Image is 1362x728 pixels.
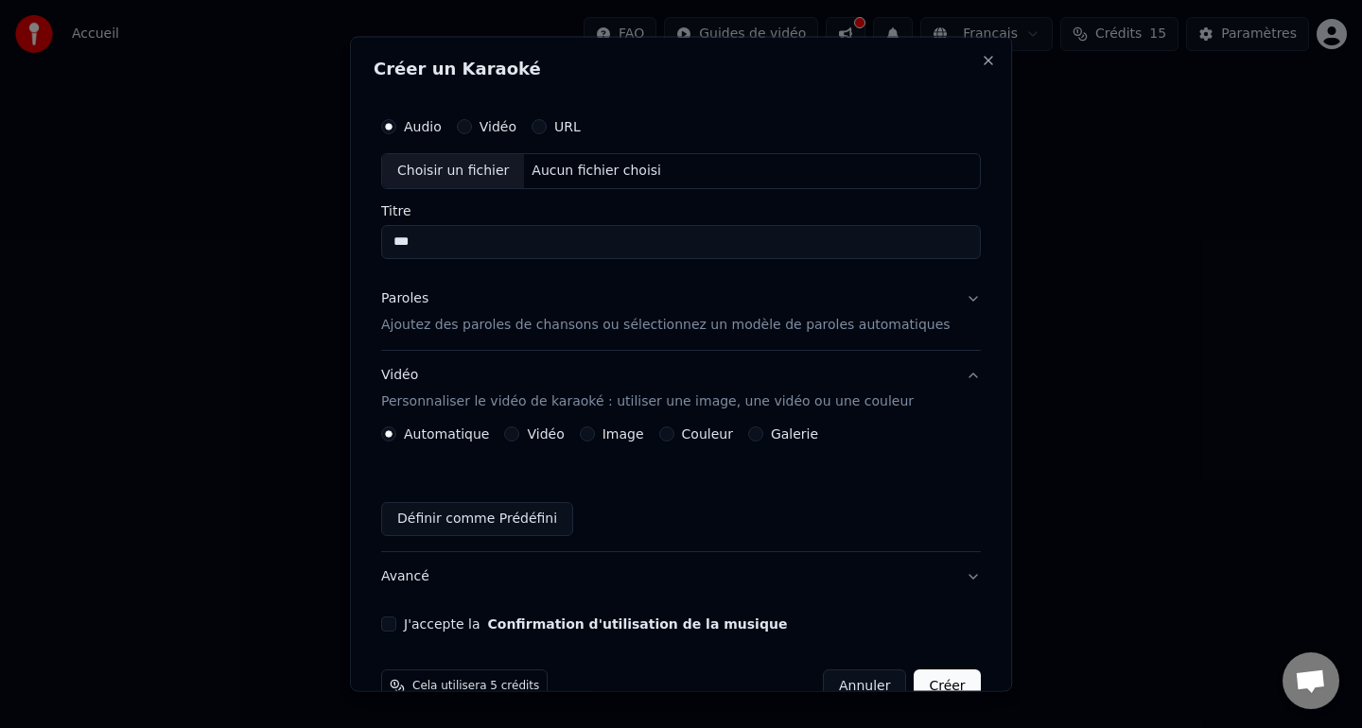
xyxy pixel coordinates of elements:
[488,616,788,630] button: J'accepte la
[381,273,981,349] button: ParolesAjoutez des paroles de chansons ou sélectionnez un modèle de paroles automatiques
[602,426,644,440] label: Image
[374,61,988,78] h2: Créer un Karaoké
[554,120,581,133] label: URL
[381,203,981,217] label: Titre
[823,668,906,702] button: Annuler
[381,425,981,550] div: VidéoPersonnaliser le vidéo de karaoké : utiliser une image, une vidéo ou une couleur
[382,154,524,188] div: Choisir un fichier
[381,288,428,307] div: Paroles
[381,391,914,410] p: Personnaliser le vidéo de karaoké : utiliser une image, une vidéo ou une couleur
[404,120,442,133] label: Audio
[381,501,573,535] button: Définir comme Prédéfini
[682,426,733,440] label: Couleur
[771,426,818,440] label: Galerie
[381,315,951,334] p: Ajoutez des paroles de chansons ou sélectionnez un modèle de paroles automatiques
[915,668,981,702] button: Créer
[381,365,914,410] div: Vidéo
[404,616,787,630] label: J'accepte la
[480,120,516,133] label: Vidéo
[412,678,539,693] span: Cela utilisera 5 crédits
[381,551,981,600] button: Avancé
[381,350,981,425] button: VidéoPersonnaliser le vidéo de karaoké : utiliser une image, une vidéo ou une couleur
[525,162,670,181] div: Aucun fichier choisi
[528,426,565,440] label: Vidéo
[404,426,489,440] label: Automatique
